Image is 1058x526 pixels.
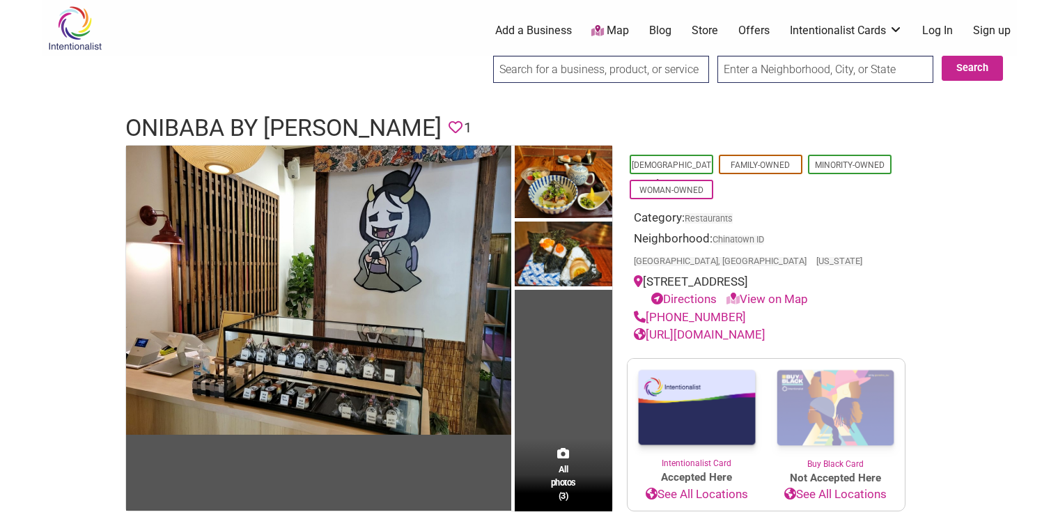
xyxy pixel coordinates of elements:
[634,209,898,231] div: Category:
[42,6,108,51] img: Intentionalist
[726,292,808,306] a: View on Map
[632,160,711,188] a: [DEMOGRAPHIC_DATA]-Owned
[628,470,766,486] span: Accepted Here
[713,235,764,245] span: Chinatown ID
[493,56,709,83] input: Search for a business, product, or service
[766,359,905,470] a: Buy Black Card
[649,23,671,38] a: Blog
[591,23,629,39] a: Map
[738,23,770,38] a: Offers
[551,463,576,502] span: All photos (3)
[634,327,765,341] a: [URL][DOMAIN_NAME]
[922,23,953,38] a: Log In
[126,146,511,435] img: Onibaba
[634,230,898,273] div: Neighborhood:
[717,56,933,83] input: Enter a Neighborhood, City, or State
[628,359,766,457] img: Intentionalist Card
[766,359,905,458] img: Buy Black Card
[973,23,1011,38] a: Sign up
[628,486,766,504] a: See All Locations
[692,23,718,38] a: Store
[766,486,905,504] a: See All Locations
[634,310,746,324] a: [PHONE_NUMBER]
[639,185,703,195] a: Woman-Owned
[685,213,733,224] a: Restaurants
[942,56,1003,81] button: Search
[731,160,790,170] a: Family-Owned
[628,359,766,470] a: Intentionalist Card
[495,23,572,38] a: Add a Business
[766,470,905,486] span: Not Accepted Here
[634,273,898,309] div: [STREET_ADDRESS]
[815,160,885,170] a: Minority-Owned
[125,111,442,145] h1: Onibaba by [PERSON_NAME]
[464,117,472,139] span: 1
[816,257,862,266] span: [US_STATE]
[651,292,717,306] a: Directions
[790,23,903,38] a: Intentionalist Cards
[634,257,807,266] span: [GEOGRAPHIC_DATA], [GEOGRAPHIC_DATA]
